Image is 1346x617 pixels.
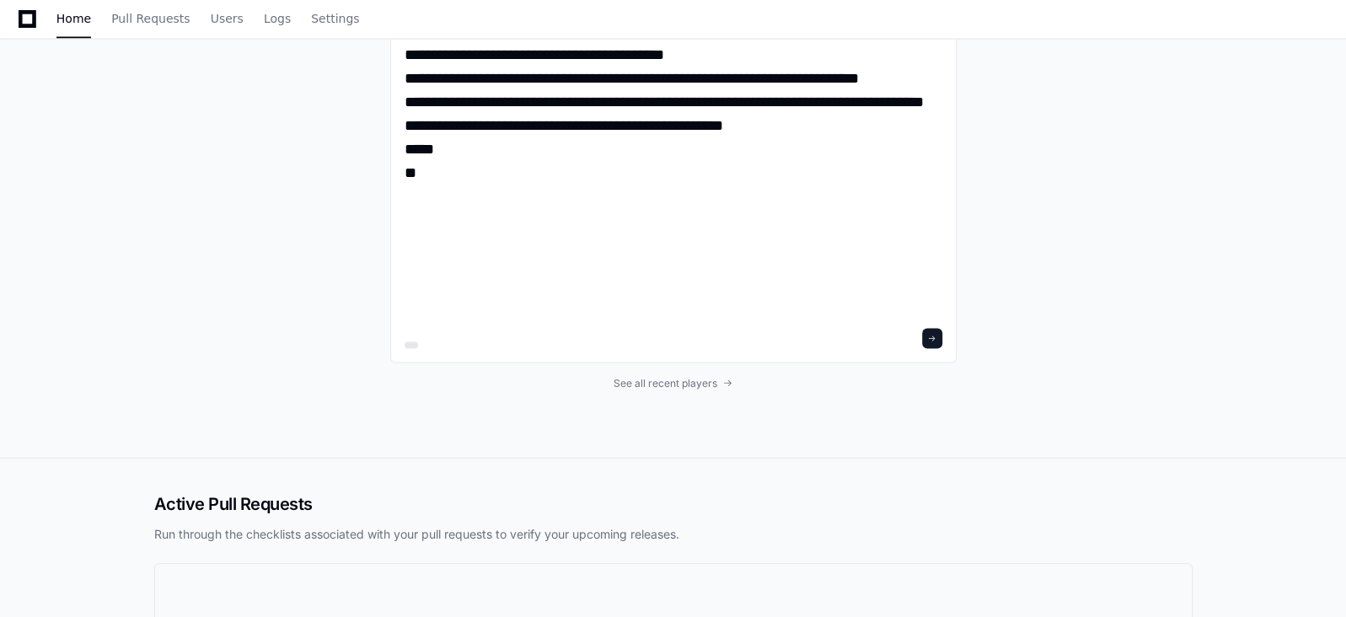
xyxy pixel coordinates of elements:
span: Pull Requests [111,13,190,24]
h2: Active Pull Requests [154,492,1193,516]
span: Users [211,13,244,24]
p: Run through the checklists associated with your pull requests to verify your upcoming releases. [154,526,1193,543]
a: See all recent players [390,377,957,390]
span: Settings [311,13,359,24]
span: See all recent players [614,377,717,390]
span: Home [56,13,91,24]
span: Logs [264,13,291,24]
